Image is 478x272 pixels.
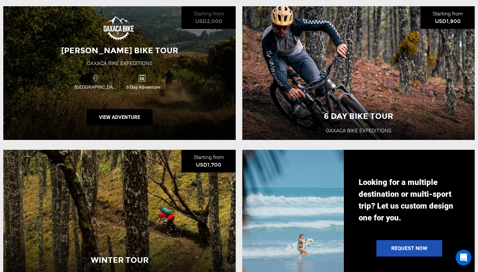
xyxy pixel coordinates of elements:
a: Request Now [376,240,442,257]
img: images [103,15,136,42]
button: View Adventure [87,109,153,125]
div: Oaxaca Bike Expeditions [87,60,152,67]
span: [PERSON_NAME] Bike Tour [61,46,178,55]
p: Looking for a multiple destination or multi-sport trip? Let us custom design one for you. [359,176,460,224]
span: [GEOGRAPHIC_DATA] [73,84,119,90]
span: 6 Day Adventure [120,84,166,90]
div: Open Intercom Messenger [456,250,471,265]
